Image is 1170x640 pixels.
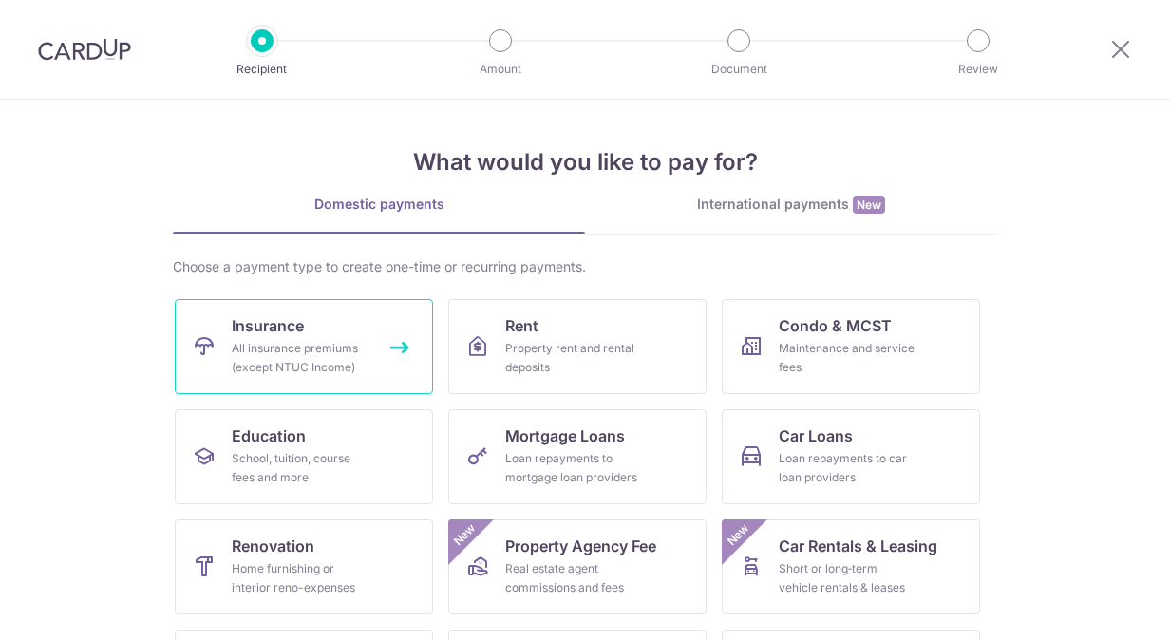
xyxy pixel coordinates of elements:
img: CardUp [38,38,131,61]
span: New [853,196,885,214]
p: Amount [430,60,571,79]
span: Rent [505,314,538,337]
span: Property Agency Fee [505,535,656,557]
span: Car Rentals & Leasing [779,535,937,557]
span: Renovation [232,535,314,557]
a: Condo & MCSTMaintenance and service fees [722,299,980,394]
div: International payments [585,195,997,215]
span: Car Loans [779,424,853,447]
span: New [449,519,481,551]
a: RenovationHome furnishing or interior reno-expenses [175,519,433,614]
a: Property Agency FeeReal estate agent commissions and feesNew [448,519,707,614]
div: School, tuition, course fees and more [232,449,368,487]
h4: What would you like to pay for? [173,145,997,179]
a: EducationSchool, tuition, course fees and more [175,409,433,504]
div: All insurance premiums (except NTUC Income) [232,339,368,377]
p: Document [669,60,809,79]
div: Short or long‑term vehicle rentals & leases [779,559,915,597]
a: InsuranceAll insurance premiums (except NTUC Income) [175,299,433,394]
span: Insurance [232,314,304,337]
div: Maintenance and service fees [779,339,915,377]
div: Property rent and rental deposits [505,339,642,377]
div: Domestic payments [173,195,585,214]
a: Car Rentals & LeasingShort or long‑term vehicle rentals & leasesNew [722,519,980,614]
p: Recipient [192,60,332,79]
a: Mortgage LoansLoan repayments to mortgage loan providers [448,409,707,504]
div: Home furnishing or interior reno-expenses [232,559,368,597]
a: RentProperty rent and rental deposits [448,299,707,394]
span: Mortgage Loans [505,424,625,447]
div: Real estate agent commissions and fees [505,559,642,597]
span: Education [232,424,306,447]
div: Choose a payment type to create one-time or recurring payments. [173,257,997,276]
a: Car LoansLoan repayments to car loan providers [722,409,980,504]
p: Review [908,60,1048,79]
div: Loan repayments to car loan providers [779,449,915,487]
span: New [723,519,754,551]
div: Loan repayments to mortgage loan providers [505,449,642,487]
span: Condo & MCST [779,314,892,337]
